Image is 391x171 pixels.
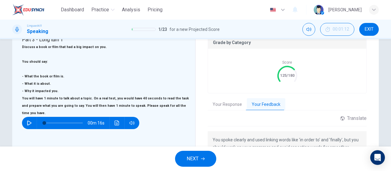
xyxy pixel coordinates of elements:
h6: Discuss a book or film that had a big impact on you. [22,43,190,51]
text: 125/180 [280,73,294,78]
img: Profile picture [314,5,323,15]
span: Score [282,60,292,65]
h6: You should say: [22,58,190,65]
button: 00:01:12 [320,23,354,36]
button: Dashboard [58,4,86,15]
h6: - What it is about. [22,80,190,87]
div: Translate [340,115,367,121]
div: basic tabs example [208,98,367,111]
span: You will have 1 minute to talk about a topic. On a real test, you would have 40 seconds to read t... [22,96,189,115]
span: Part 3 - Long turn 1 [22,37,63,43]
span: Dashboard [61,6,84,13]
span: 1 / 23 [158,26,167,33]
span: NEXT [187,154,199,163]
span: Analysis [122,6,140,13]
button: Your Response [208,98,247,111]
span: for a new Projected Score [170,26,220,33]
span: Practice [91,6,109,13]
div: Hide [320,23,354,36]
div: [PERSON_NAME] [328,6,362,13]
span: Pricing [148,6,163,13]
img: en [269,8,277,12]
button: Analysis [119,4,143,15]
span: Linguaskill [27,24,42,28]
p: Grade by Category [213,40,361,45]
img: EduSynch logo [12,4,44,16]
button: EXIT [359,23,379,36]
div: Open Intercom Messenger [370,150,385,165]
h6: - Why it impacted you. [22,87,190,95]
h6: - What the book or film is. [22,73,190,80]
button: Pricing [145,4,165,15]
span: EXIT [365,27,374,32]
a: EduSynch logo [12,4,58,16]
button: Click to see the audio transcription [112,117,122,129]
div: Mute [302,23,315,36]
button: NEXT [175,151,216,167]
p: You spoke clearly and used linking words like 'in order to' and 'finally', but you should work on... [213,136,362,158]
span: 00:01:12 [333,27,349,32]
button: Practice [89,4,117,15]
button: Your Feedback [247,98,285,111]
span: 00m 16s [88,117,109,129]
h1: Speaking [27,28,48,35]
